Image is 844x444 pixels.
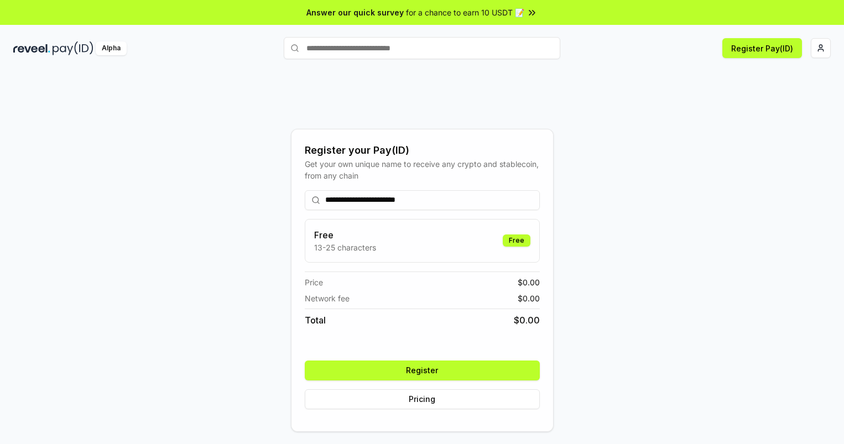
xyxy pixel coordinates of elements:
[503,234,530,247] div: Free
[13,41,50,55] img: reveel_dark
[306,7,404,18] span: Answer our quick survey
[314,242,376,253] p: 13-25 characters
[518,276,540,288] span: $ 0.00
[518,292,540,304] span: $ 0.00
[514,314,540,327] span: $ 0.00
[305,361,540,380] button: Register
[305,389,540,409] button: Pricing
[53,41,93,55] img: pay_id
[96,41,127,55] div: Alpha
[305,276,323,288] span: Price
[314,228,376,242] h3: Free
[305,143,540,158] div: Register your Pay(ID)
[305,314,326,327] span: Total
[406,7,524,18] span: for a chance to earn 10 USDT 📝
[305,158,540,181] div: Get your own unique name to receive any crypto and stablecoin, from any chain
[722,38,802,58] button: Register Pay(ID)
[305,292,350,304] span: Network fee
